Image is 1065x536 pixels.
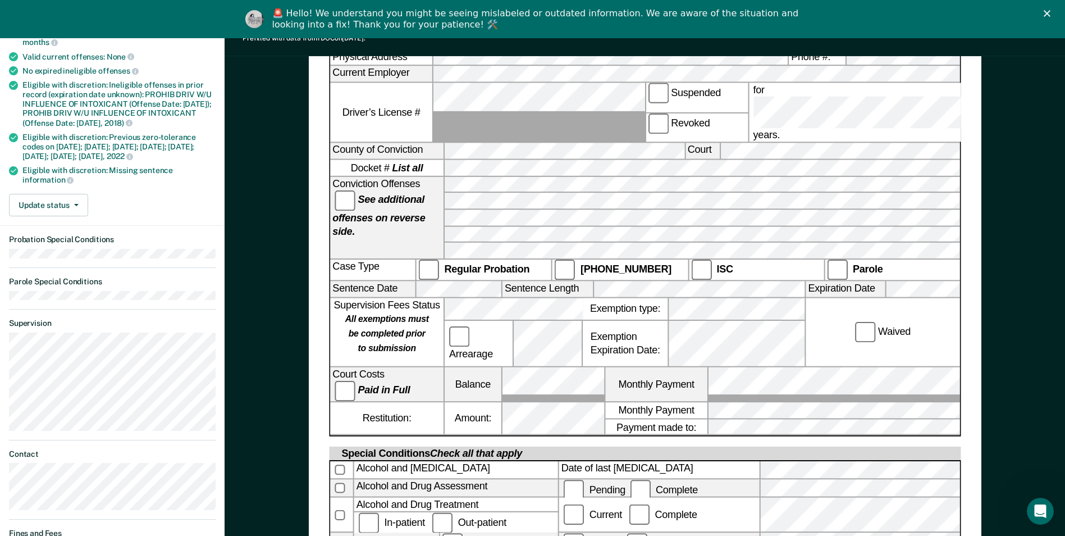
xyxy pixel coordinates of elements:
[358,385,410,396] strong: Paid in Full
[502,281,593,297] label: Sentence Length
[335,190,355,211] input: See additional offenses on reverse side.
[22,38,58,47] span: months
[418,260,439,280] input: Regular Probation
[716,264,733,275] strong: ISC
[330,83,432,142] label: Driver’s License #
[350,161,423,174] span: Docket #
[330,260,415,280] div: Case Type
[245,10,263,28] img: Profile image for Kim
[605,367,707,402] label: Monthly Payment
[354,462,557,479] div: Alcohol and [MEDICAL_DATA]
[630,480,651,501] input: Complete
[855,322,876,343] input: Waived
[330,143,444,159] label: County of Conviction
[392,162,423,173] strong: List all
[449,326,470,347] input: Arrearage
[444,264,529,275] strong: Regular Probation
[22,80,216,128] div: Eligible with discretion: Ineligible offenses in prior record (expiration date unknown): PROHIB D...
[605,419,707,435] label: Payment made to:
[354,498,557,512] div: Alcohol and Drug Treatment
[356,517,429,528] label: In-patient
[22,175,74,184] span: information
[9,235,216,244] dt: Probation Special Conditions
[430,517,509,528] label: Out-patient
[751,83,1064,142] label: for years.
[330,281,415,297] label: Sentence Date
[581,264,671,275] strong: [PHONE_NUMBER]
[9,277,216,287] dt: Parole Special Conditions
[789,49,845,65] label: Phone #:
[563,505,584,526] input: Current
[561,484,627,495] label: Pending
[345,314,428,354] strong: All exemptions must be completed prior to submission
[330,66,432,82] label: Current Employer
[445,402,501,434] label: Amount:
[330,402,444,434] div: Restitution:
[646,113,748,142] label: Revoked
[22,133,216,161] div: Eligible with discretion: Previous zero-tolerance codes on [DATE]; [DATE]; [DATE]; [DATE]; [DATE]...
[827,260,848,280] input: Parole
[9,449,216,459] dt: Contact
[330,367,444,402] div: Court Costs
[561,508,624,520] label: Current
[104,119,132,128] span: 2018)
[853,264,883,275] strong: Parole
[332,194,425,237] strong: See additional offenses on reverse side.
[272,8,802,30] div: 🚨 Hello! We understand you might be seeing mislabeled or outdated information. We are aware of th...
[339,447,524,461] div: Special Conditions
[646,83,748,112] label: Suspended
[354,480,557,497] div: Alcohol and Drug Assessment
[358,513,379,534] input: In-patient
[563,480,584,501] input: Pending
[330,49,432,65] label: Physical Address
[629,505,650,526] input: Complete
[627,508,699,520] label: Complete
[648,83,669,104] input: Suspended
[22,166,216,185] div: Eligible with discretion: Missing sentence
[22,52,216,62] div: Valid current offenses:
[98,66,139,75] span: offenses
[445,367,501,402] label: Balance
[628,484,700,495] label: Complete
[430,448,522,460] span: Check all that apply
[753,97,1062,129] input: for years.
[648,113,669,134] input: Revoked
[853,322,913,343] label: Waived
[432,513,453,534] input: Out-patient
[9,319,216,328] dt: Supervision
[107,52,134,61] span: None
[107,152,133,161] span: 2022
[9,194,88,216] button: Update status
[691,260,711,280] input: ISC
[583,298,668,320] label: Exemption type:
[330,176,444,258] div: Conviction Offenses
[447,326,510,361] label: Arrearage
[559,462,758,479] label: Date of last [MEDICAL_DATA]
[1027,498,1054,525] iframe: Intercom live chat
[806,281,885,297] label: Expiration Date
[555,260,575,280] input: [PHONE_NUMBER]
[583,321,668,366] div: Exemption Expiration Date:
[605,402,707,418] label: Monthly Payment
[335,381,355,402] input: Paid in Full
[22,66,216,76] div: No expired ineligible
[685,143,719,159] label: Court
[1044,10,1055,17] div: Close
[330,298,444,366] div: Supervision Fees Status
